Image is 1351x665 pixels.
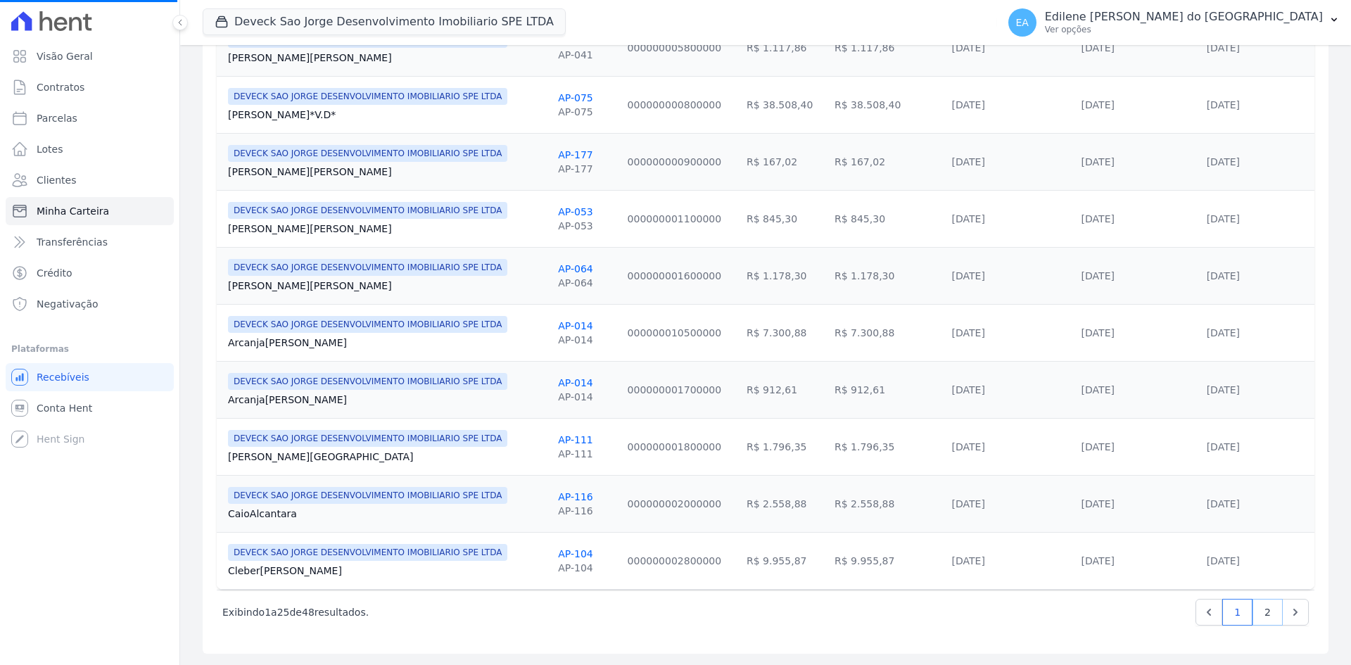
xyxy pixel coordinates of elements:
[11,341,168,357] div: Plataformas
[228,165,547,179] a: [PERSON_NAME][PERSON_NAME]
[628,555,722,566] a: 000000002800000
[952,555,985,566] a: [DATE]
[228,222,547,236] a: [PERSON_NAME][PERSON_NAME]
[1082,441,1115,452] a: [DATE]
[228,145,507,162] span: DEVECK SAO JORGE DESENVOLVIMENTO IMOBILIARIO SPE LTDA
[952,498,985,509] a: [DATE]
[37,49,93,63] span: Visão Geral
[741,475,829,532] td: R$ 2.558,88
[6,166,174,194] a: Clientes
[228,487,507,504] span: DEVECK SAO JORGE DESENVOLVIMENTO IMOBILIARIO SPE LTDA
[558,92,593,103] a: AP-075
[1207,441,1240,452] a: [DATE]
[558,162,593,176] div: AP-177
[829,418,946,475] td: R$ 1.796,35
[829,361,946,418] td: R$ 912,61
[1207,99,1240,110] a: [DATE]
[829,532,946,589] td: R$ 9.955,87
[829,19,946,76] td: R$ 1.117,86
[228,373,507,390] span: DEVECK SAO JORGE DESENVOLVIMENTO IMOBILIARIO SPE LTDA
[37,173,76,187] span: Clientes
[37,266,72,280] span: Crédito
[741,247,829,304] td: R$ 1.178,30
[1282,599,1309,626] a: Next
[228,564,547,578] a: Cleber[PERSON_NAME]
[1207,42,1240,53] a: [DATE]
[628,270,722,281] a: 000000001600000
[952,441,985,452] a: [DATE]
[741,190,829,247] td: R$ 845,30
[741,361,829,418] td: R$ 912,61
[1082,270,1115,281] a: [DATE]
[228,336,547,350] a: Arcanja[PERSON_NAME]
[829,304,946,361] td: R$ 7.300,88
[628,384,722,395] a: 000000001700000
[1082,213,1115,224] a: [DATE]
[741,532,829,589] td: R$ 9.955,87
[1082,555,1115,566] a: [DATE]
[952,384,985,395] a: [DATE]
[277,607,290,618] span: 25
[228,202,507,219] span: DEVECK SAO JORGE DESENVOLVIMENTO IMOBILIARIO SPE LTDA
[6,73,174,101] a: Contratos
[37,235,108,249] span: Transferências
[1207,213,1240,224] a: [DATE]
[228,108,547,122] a: [PERSON_NAME]*V.D*
[6,290,174,318] a: Negativação
[1082,156,1115,167] a: [DATE]
[952,213,985,224] a: [DATE]
[1195,599,1222,626] a: Previous
[37,401,92,415] span: Conta Hent
[952,42,985,53] a: [DATE]
[265,607,271,618] span: 1
[203,8,566,35] button: Deveck Sao Jorge Desenvolvimento Imobiliario SPE LTDA
[6,197,174,225] a: Minha Carteira
[1207,270,1240,281] a: [DATE]
[558,548,593,559] a: AP-104
[1207,156,1240,167] a: [DATE]
[37,80,84,94] span: Contratos
[1045,10,1323,24] p: Edilene [PERSON_NAME] do [GEOGRAPHIC_DATA]
[558,35,593,46] a: AP-041
[628,498,722,509] a: 000000002000000
[222,605,369,619] p: Exibindo a de resultados.
[1082,42,1115,53] a: [DATE]
[829,190,946,247] td: R$ 845,30
[628,327,722,338] a: 000000010500000
[558,320,593,331] a: AP-014
[628,42,722,53] a: 000000005800000
[1207,555,1240,566] a: [DATE]
[1252,599,1283,626] a: 2
[228,393,547,407] a: Arcanja[PERSON_NAME]
[952,156,985,167] a: [DATE]
[37,204,109,218] span: Minha Carteira
[558,561,593,575] div: AP-104
[1016,18,1029,27] span: EA
[829,76,946,133] td: R$ 38.508,40
[558,504,593,518] div: AP-116
[829,133,946,190] td: R$ 167,02
[228,88,507,105] span: DEVECK SAO JORGE DESENVOLVIMENTO IMOBILIARIO SPE LTDA
[558,263,593,274] a: AP-064
[37,370,89,384] span: Recebíveis
[741,133,829,190] td: R$ 167,02
[558,276,593,290] div: AP-064
[302,607,315,618] span: 48
[558,434,593,445] a: AP-111
[6,42,174,70] a: Visão Geral
[228,279,547,293] a: [PERSON_NAME][PERSON_NAME]
[6,363,174,391] a: Recebíveis
[228,450,547,464] a: [PERSON_NAME][GEOGRAPHIC_DATA]
[6,104,174,132] a: Parcelas
[1045,24,1323,35] p: Ver opções
[1082,384,1115,395] a: [DATE]
[558,206,593,217] a: AP-053
[558,149,593,160] a: AP-177
[558,377,593,388] a: AP-014
[741,418,829,475] td: R$ 1.796,35
[1082,327,1115,338] a: [DATE]
[1082,498,1115,509] a: [DATE]
[6,394,174,422] a: Conta Hent
[628,213,722,224] a: 000000001100000
[829,475,946,532] td: R$ 2.558,88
